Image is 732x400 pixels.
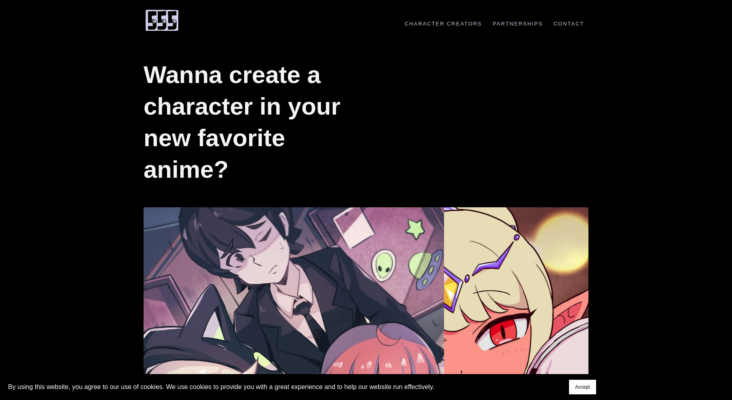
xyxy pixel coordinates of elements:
p: By using this website, you agree to our use of cookies. We use cookies to provide you with a grea... [8,381,434,392]
a: Contact [549,21,588,27]
img: 555 Comic [144,9,180,32]
a: Character Creators [400,21,486,27]
span: Accept [575,384,590,390]
a: Partnerships [489,21,547,27]
h1: Wanna create a character in your new favorite anime? [144,59,359,185]
a: 555 Comic [144,9,180,28]
button: Accept [569,380,596,394]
